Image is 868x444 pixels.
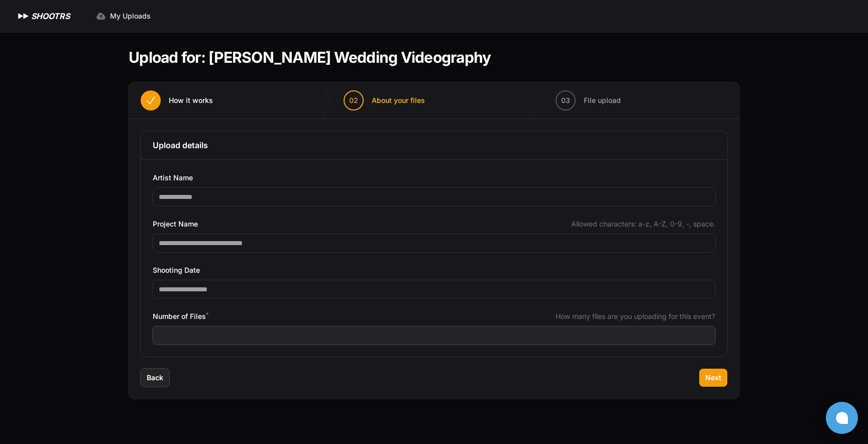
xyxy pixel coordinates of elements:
span: Project Name [153,218,198,230]
button: 03 File upload [544,82,633,119]
span: File upload [584,95,621,105]
h1: SHOOTRS [31,10,70,22]
span: Allowed characters: a-z, A-Z, 0-9, -, space. [571,219,715,229]
span: 02 [349,95,358,105]
button: Open chat window [826,402,858,434]
img: SHOOTRS [16,10,31,22]
button: 02 About your files [332,82,437,119]
span: How many files are you uploading for this event? [556,311,715,321]
button: Next [699,369,727,387]
span: How it works [169,95,213,105]
span: 03 [561,95,570,105]
a: SHOOTRS SHOOTRS [16,10,70,22]
button: How it works [129,82,225,119]
span: My Uploads [110,11,151,21]
h3: Upload details [153,139,715,151]
span: Next [705,373,721,383]
span: About your files [372,95,425,105]
span: Number of Files [153,310,208,322]
span: Back [147,373,163,383]
h1: Upload for: [PERSON_NAME] Wedding Videography [129,48,491,66]
span: Artist Name [153,172,193,184]
span: Shooting Date [153,264,200,276]
button: Back [141,369,169,387]
a: My Uploads [90,7,157,25]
